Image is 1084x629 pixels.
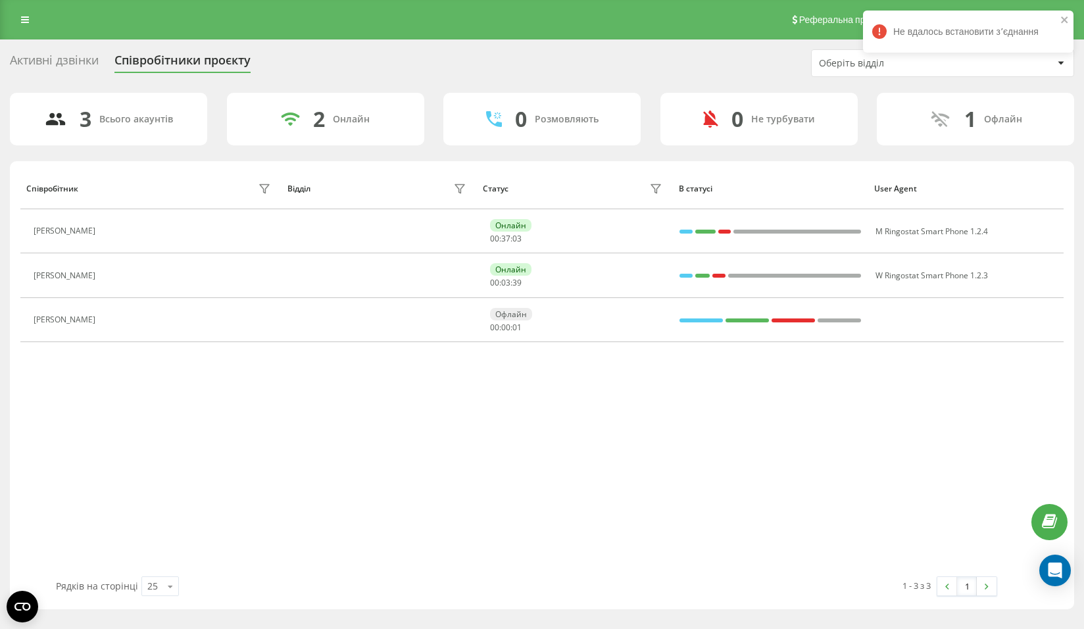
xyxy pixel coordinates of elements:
div: [PERSON_NAME] [34,315,99,324]
span: 39 [512,277,522,288]
div: 1 [964,107,976,132]
div: Open Intercom Messenger [1039,555,1071,586]
div: Співробітник [26,184,78,193]
div: Офлайн [984,114,1022,125]
div: Відділ [287,184,310,193]
div: Не вдалось встановити зʼєднання [863,11,1073,53]
button: Open CMP widget [7,591,38,622]
span: 01 [512,322,522,333]
div: 2 [313,107,325,132]
span: 03 [512,233,522,244]
div: 1 - 3 з 3 [902,579,931,592]
span: 00 [490,233,499,244]
div: [PERSON_NAME] [34,226,99,236]
div: Онлайн [490,263,531,276]
div: : : [490,234,522,243]
button: close [1060,14,1070,27]
div: : : [490,278,522,288]
span: 37 [501,233,510,244]
div: Онлайн [490,219,531,232]
div: Розмовляють [535,114,599,125]
div: 25 [147,580,158,593]
div: 0 [731,107,743,132]
span: 00 [501,322,510,333]
div: [PERSON_NAME] [34,271,99,280]
div: Офлайн [490,308,532,320]
div: 3 [80,107,91,132]
div: Активні дзвінки [10,53,99,74]
div: Всього акаунтів [99,114,173,125]
span: Реферальна програма [799,14,896,25]
span: Рядків на сторінці [56,580,138,592]
span: 03 [501,277,510,288]
div: Онлайн [333,114,370,125]
div: Статус [483,184,508,193]
span: M Ringostat Smart Phone 1.2.4 [875,226,988,237]
div: 0 [515,107,527,132]
span: W Ringostat Smart Phone 1.2.3 [875,270,988,281]
div: В статусі [679,184,862,193]
a: 1 [957,577,977,595]
span: 00 [490,322,499,333]
div: Оберіть відділ [819,58,976,69]
div: Не турбувати [751,114,815,125]
div: Співробітники проєкту [114,53,251,74]
div: : : [490,323,522,332]
span: 00 [490,277,499,288]
div: User Agent [874,184,1058,193]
